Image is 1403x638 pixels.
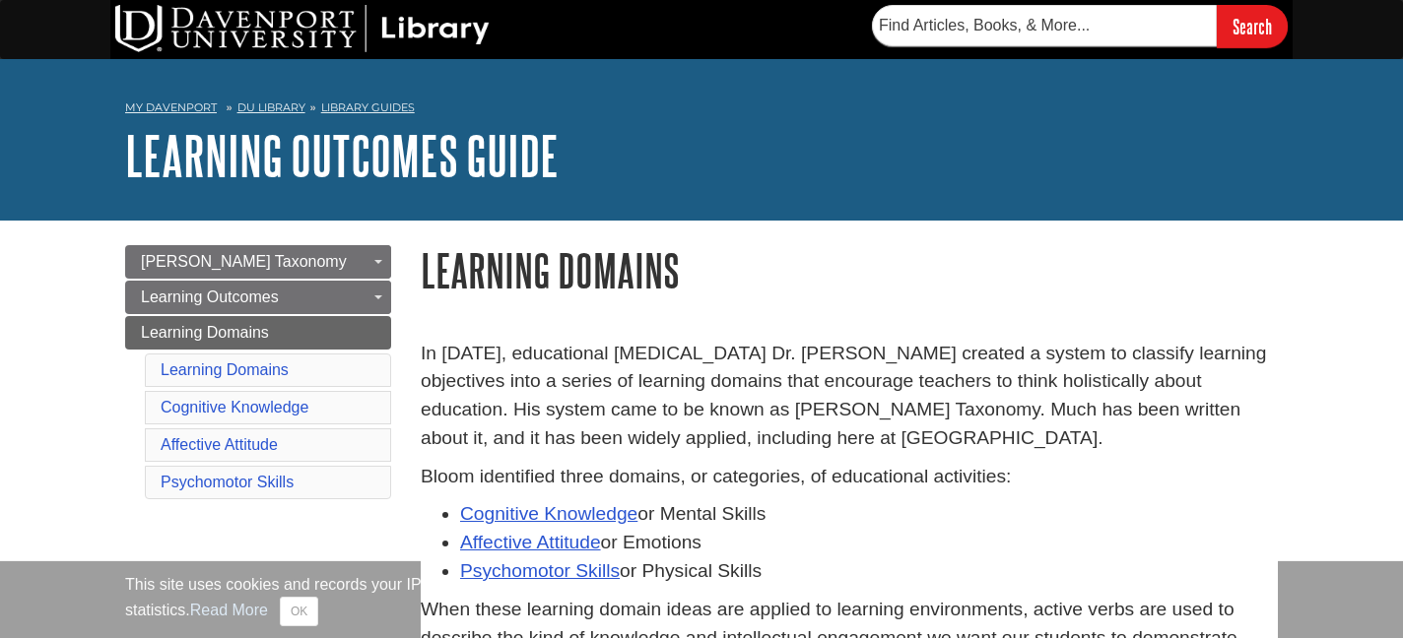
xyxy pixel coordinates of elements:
[125,99,217,116] a: My Davenport
[280,597,318,626] button: Close
[141,324,269,341] span: Learning Domains
[141,253,347,270] span: [PERSON_NAME] Taxonomy
[237,100,305,114] a: DU Library
[190,602,268,618] a: Read More
[161,399,308,415] a: Cognitive Knowledge
[125,316,391,350] a: Learning Domains
[115,5,490,52] img: DU Library
[161,361,289,378] a: Learning Domains
[321,100,415,114] a: Library Guides
[125,245,391,279] a: [PERSON_NAME] Taxonomy
[460,532,601,552] a: Affective Attitude
[161,436,278,453] a: Affective Attitude
[141,288,279,305] span: Learning Outcomes
[460,557,1278,586] li: or Physical Skills
[460,560,620,581] a: Psychomotor Skills
[421,340,1278,453] p: In [DATE], educational [MEDICAL_DATA] Dr. [PERSON_NAME] created a system to classify learning obj...
[125,573,1278,626] div: This site uses cookies and records your IP address for usage statistics. Additionally, we use Goo...
[460,529,1278,557] li: or Emotions
[421,245,1278,295] h1: Learning Domains
[125,125,559,186] a: Learning Outcomes Guide
[421,463,1278,491] p: Bloom identified three domains, or categories, of educational activities:
[161,474,294,490] a: Psychomotor Skills
[125,95,1278,126] nav: breadcrumb
[125,281,391,314] a: Learning Outcomes
[460,500,1278,529] li: or Mental Skills
[1217,5,1288,47] input: Search
[125,245,391,503] div: Guide Page Menu
[872,5,1217,46] input: Find Articles, Books, & More...
[872,5,1288,47] form: Searches DU Library's articles, books, and more
[460,503,637,524] a: Cognitive Knowledge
